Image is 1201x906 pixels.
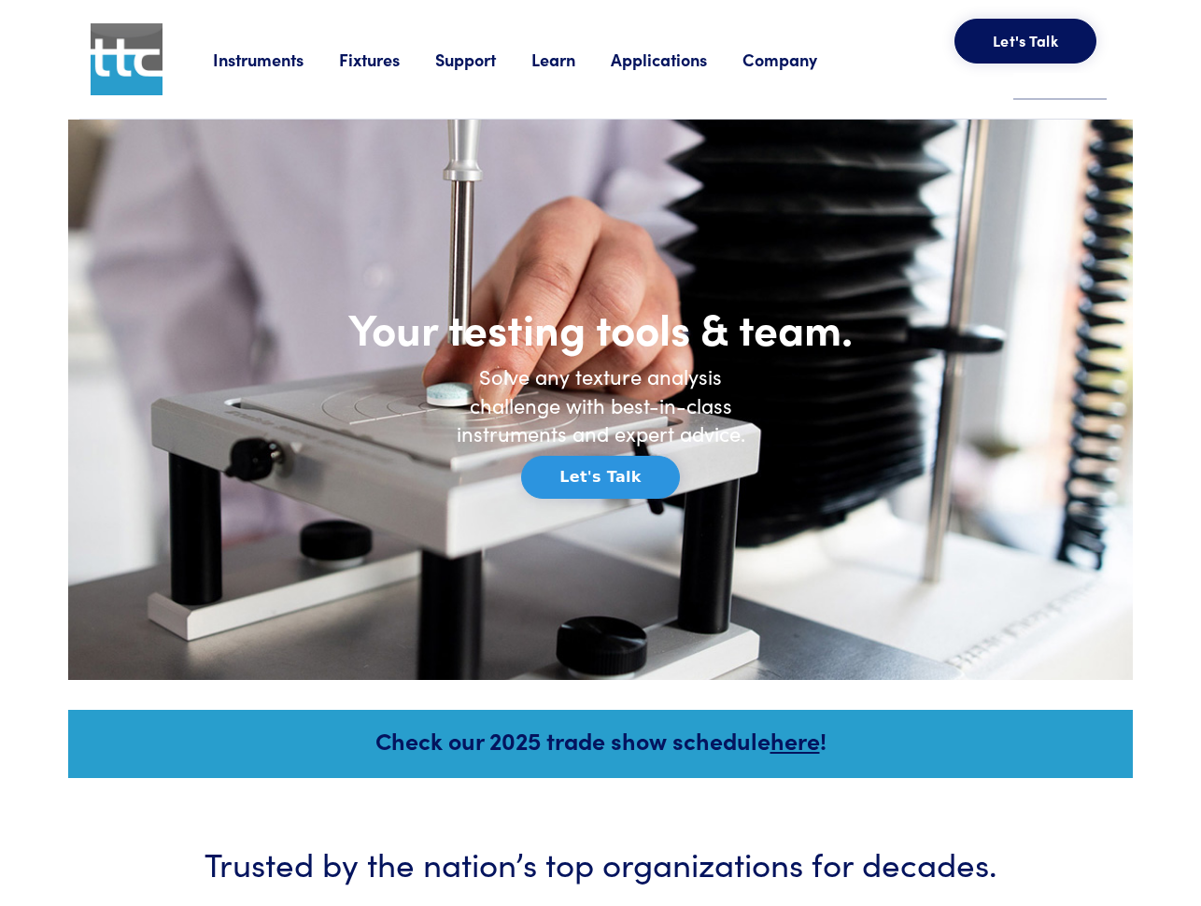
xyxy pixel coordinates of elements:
a: Support [435,48,531,71]
a: Company [742,48,853,71]
h1: Your testing tools & team. [283,301,918,355]
h6: Solve any texture analysis challenge with best-in-class instruments and expert advice. [442,362,759,448]
h5: Check our 2025 trade show schedule ! [93,724,1108,757]
a: here [770,724,820,757]
a: Applications [611,48,742,71]
a: Learn [531,48,611,71]
a: Fixtures [339,48,435,71]
img: ttc_logo_1x1_v1.0.png [91,23,162,95]
button: Let's Talk [954,19,1096,64]
button: Let's Talk [521,456,679,499]
a: Instruments [213,48,339,71]
h3: Trusted by the nation’s top organizations for decades. [124,840,1077,885]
